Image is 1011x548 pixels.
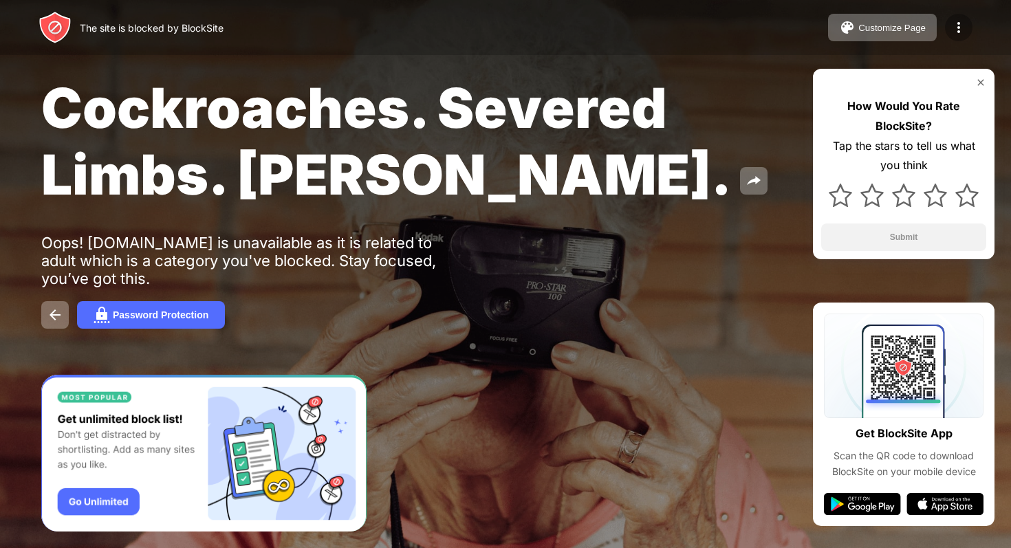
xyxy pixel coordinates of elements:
iframe: Banner [41,375,367,532]
img: back.svg [47,307,63,323]
div: Oops! [DOMAIN_NAME] is unavailable as it is related to adult which is a category you've blocked. ... [41,234,466,287]
div: Get BlockSite App [856,424,953,443]
button: Password Protection [77,301,225,329]
img: star.svg [955,184,979,207]
img: menu-icon.svg [950,19,967,36]
div: Password Protection [113,309,208,320]
img: header-logo.svg [39,11,72,44]
img: rate-us-close.svg [975,77,986,88]
img: app-store.svg [906,493,983,515]
div: Scan the QR code to download BlockSite on your mobile device [824,448,983,479]
img: star.svg [924,184,947,207]
div: How Would You Rate BlockSite? [821,96,986,136]
button: Submit [821,223,986,251]
img: star.svg [860,184,884,207]
div: The site is blocked by BlockSite [80,22,224,34]
img: pallet.svg [839,19,856,36]
img: password.svg [94,307,110,323]
div: Tap the stars to tell us what you think [821,136,986,176]
button: Customize Page [828,14,937,41]
img: star.svg [892,184,915,207]
img: star.svg [829,184,852,207]
div: Customize Page [858,23,926,33]
span: Cockroaches. Severed Limbs. [PERSON_NAME]. [41,74,732,208]
img: google-play.svg [824,493,901,515]
img: share.svg [746,173,762,189]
